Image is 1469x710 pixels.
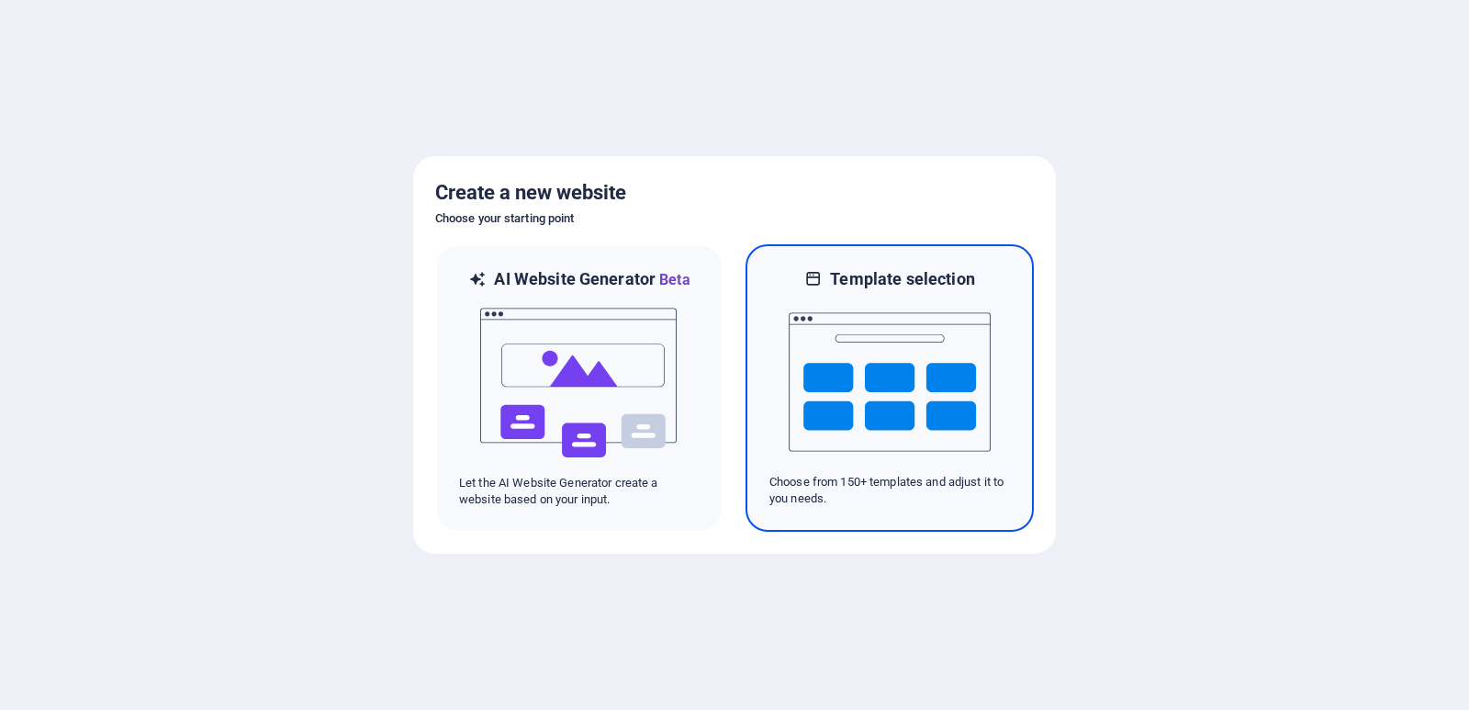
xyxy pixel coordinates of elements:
[459,475,700,508] p: Let the AI Website Generator create a website based on your input.
[435,178,1034,208] h5: Create a new website
[656,271,690,288] span: Beta
[435,208,1034,230] h6: Choose your starting point
[746,244,1034,532] div: Template selectionChoose from 150+ templates and adjust it to you needs.
[769,474,1010,507] p: Choose from 150+ templates and adjust it to you needs.
[435,244,723,532] div: AI Website GeneratorBetaaiLet the AI Website Generator create a website based on your input.
[830,268,974,290] h6: Template selection
[494,268,690,291] h6: AI Website Generator
[478,291,680,475] img: ai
